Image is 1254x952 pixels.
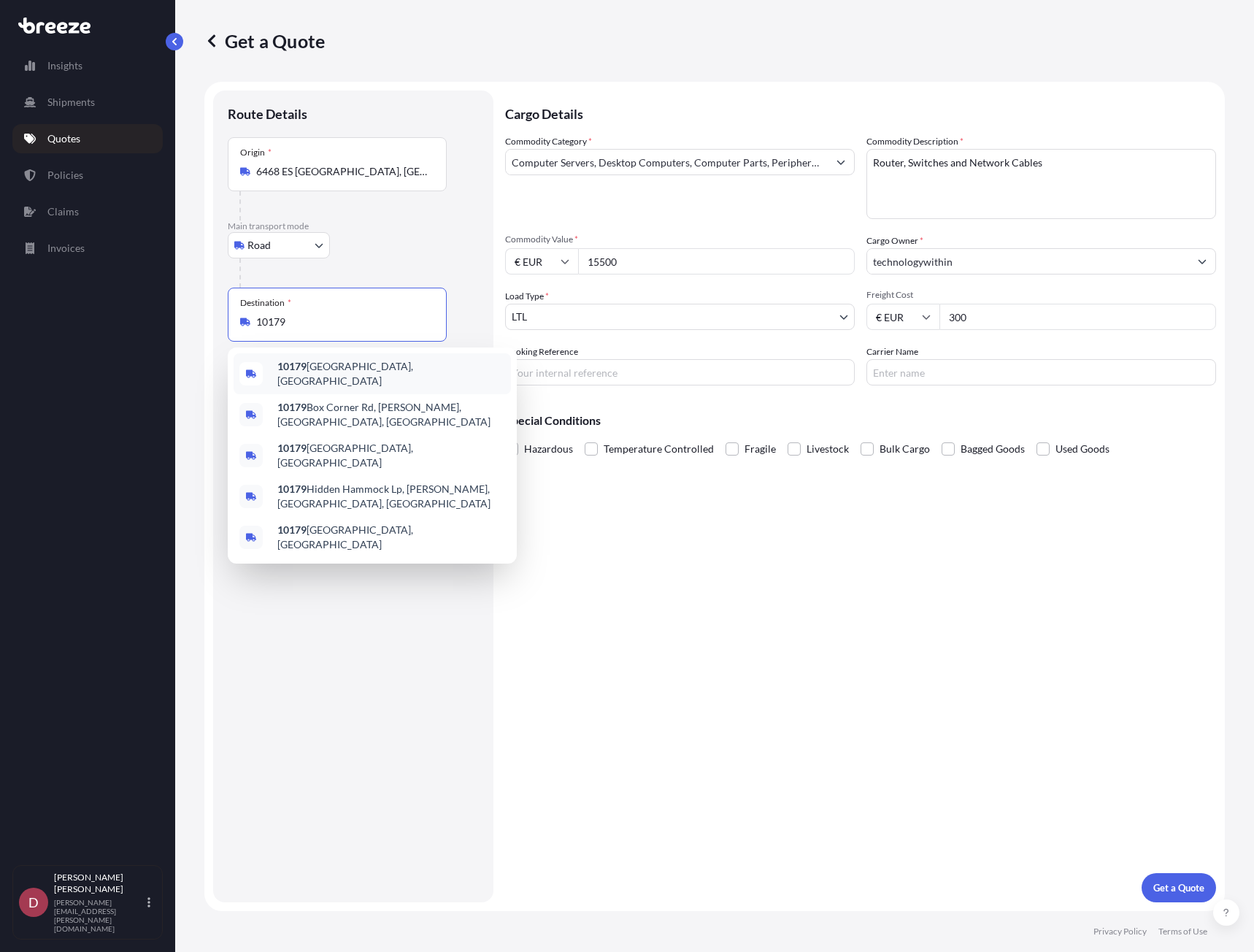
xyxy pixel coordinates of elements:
[277,523,505,552] span: [GEOGRAPHIC_DATA], [GEOGRAPHIC_DATA]
[228,348,517,564] div: Show suggestions
[505,289,549,304] span: Load Type
[47,58,82,73] p: Insights
[256,164,428,179] input: Origin
[1153,880,1204,895] p: Get a Quote
[240,297,291,309] div: Destination
[204,29,325,53] p: Get a Quote
[47,95,95,110] p: Shipments
[47,204,79,219] p: Claims
[47,168,83,183] p: Policies
[512,310,527,324] span: LTL
[828,149,854,175] button: Show suggestions
[54,898,145,933] p: [PERSON_NAME][EMAIL_ADDRESS][PERSON_NAME][DOMAIN_NAME]
[228,220,479,232] p: Main transport mode
[807,438,849,460] span: Livestock
[505,91,1216,134] p: Cargo Details
[277,482,505,511] span: Hidden Hammock Lp, [PERSON_NAME], [GEOGRAPHIC_DATA], [GEOGRAPHIC_DATA]
[505,359,855,385] input: Your internal reference
[866,234,923,248] label: Cargo Owner
[866,359,1216,385] input: Enter name
[54,872,145,895] p: [PERSON_NAME] [PERSON_NAME]
[47,131,80,146] p: Quotes
[1055,438,1109,460] span: Used Goods
[240,147,272,158] div: Origin
[578,248,855,275] input: Type amount
[277,441,505,470] span: [GEOGRAPHIC_DATA], [GEOGRAPHIC_DATA]
[524,438,573,460] span: Hazardous
[277,400,505,429] span: Box Corner Rd, [PERSON_NAME], [GEOGRAPHIC_DATA], [GEOGRAPHIC_DATA]
[1189,248,1215,275] button: Show suggestions
[277,442,307,454] b: 10179
[1158,926,1207,937] p: Terms of Use
[880,438,930,460] span: Bulk Cargo
[1093,926,1147,937] p: Privacy Policy
[867,248,1189,275] input: Full name
[505,415,1216,426] p: Special Conditions
[277,359,505,388] span: [GEOGRAPHIC_DATA], [GEOGRAPHIC_DATA]
[47,241,85,256] p: Invoices
[277,483,307,495] b: 10179
[961,438,1025,460] span: Bagged Goods
[228,232,330,258] button: Select transport
[745,438,776,460] span: Fragile
[505,345,578,359] label: Booking Reference
[247,238,271,253] span: Road
[228,105,307,123] p: Route Details
[277,523,307,536] b: 10179
[256,315,428,329] input: Destination
[939,304,1216,330] input: Enter amount
[277,360,307,372] b: 10179
[866,149,1216,219] textarea: Router, Switches and Network Cables
[604,438,714,460] span: Temperature Controlled
[506,149,828,175] input: Select a commodity type
[866,134,963,149] label: Commodity Description
[505,134,592,149] label: Commodity Category
[505,234,855,245] span: Commodity Value
[28,895,39,910] span: D
[277,401,307,413] b: 10179
[866,345,918,359] label: Carrier Name
[866,289,1216,301] span: Freight Cost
